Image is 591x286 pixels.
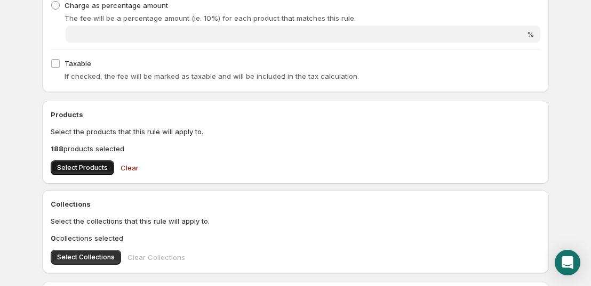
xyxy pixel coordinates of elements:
h2: Products [51,109,540,120]
p: The fee will be a percentage amount (ie. 10%) for each product that matches this rule. [65,13,540,23]
span: Taxable [65,59,91,68]
button: Clear [114,157,145,178]
b: 0 [51,234,56,242]
p: Select the products that this rule will apply to. [51,126,540,137]
h2: Collections [51,199,540,209]
span: % [527,30,534,38]
button: Select Collections [51,250,121,265]
p: Select the collections that this rule will apply to. [51,216,540,226]
p: products selected [51,143,540,154]
button: Select Products [51,160,114,175]
b: 188 [51,144,63,153]
div: Open Intercom Messenger [555,250,580,275]
p: collections selected [51,233,540,243]
span: Clear [121,162,139,173]
span: Select Collections [57,253,115,262]
span: If checked, the fee will be marked as taxable and will be included in the tax calculation. [65,72,359,80]
span: Charge as percentage amount [65,1,168,10]
span: Select Products [57,164,108,172]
